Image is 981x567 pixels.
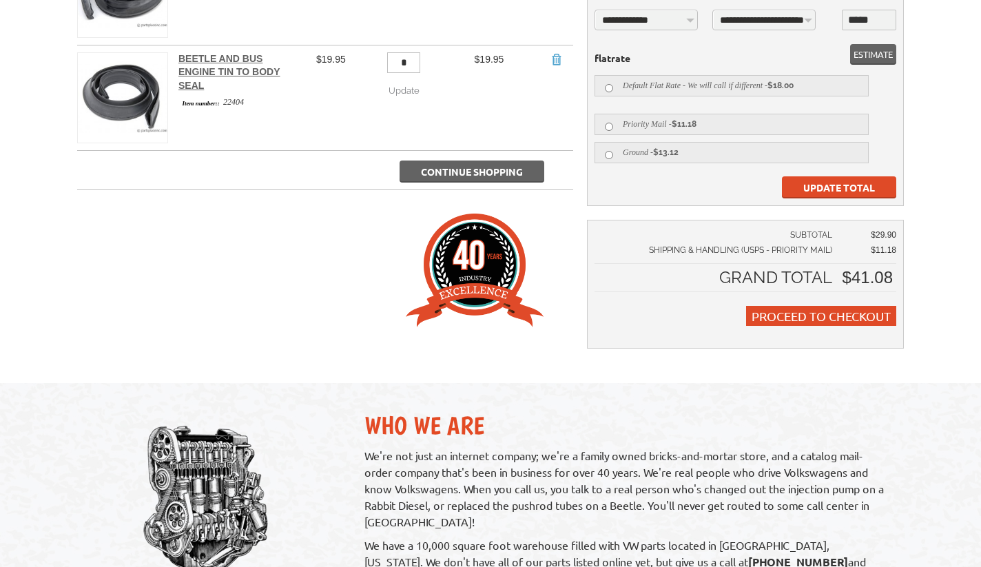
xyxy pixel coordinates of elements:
[364,447,890,530] p: We're not just an internet company; we're a family owned bricks-and-mortar store, and a catalog m...
[595,75,869,96] label: Default Flat Rate - We will call if different -
[752,309,891,323] span: Proceed to Checkout
[850,44,896,65] button: Estimate
[843,268,893,287] span: $41.08
[389,85,420,96] span: Update
[178,53,280,91] a: Beetle and Bus Engine Tin To Body Seal
[595,142,869,163] label: Ground -
[653,147,679,157] span: $13.12
[178,96,297,108] div: 22404
[595,114,869,135] label: Priority Mail -
[595,51,896,65] dt: flatrate
[803,181,875,194] span: Update Total
[871,230,896,240] span: $29.90
[178,99,223,108] span: Item number::
[549,52,563,66] a: Remove Item
[854,44,893,65] span: Estimate
[364,411,890,440] h2: Who We Are
[767,81,794,90] span: $18.00
[595,227,839,243] td: Subtotal
[78,53,167,143] img: Beetle and Bus Engine Tin To Body Seal
[475,54,504,65] span: $19.95
[871,245,896,255] span: $11.18
[421,165,523,178] span: Continue Shopping
[746,306,896,326] button: Proceed to Checkout
[316,54,346,65] span: $19.95
[595,243,839,264] td: Shipping & Handling (USPS - Priority Mail)
[406,214,544,327] img: Trust Badge
[672,119,696,129] span: $11.18
[719,267,832,287] strong: Grand Total
[782,176,896,198] button: Update Total
[400,161,544,183] button: Continue Shopping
